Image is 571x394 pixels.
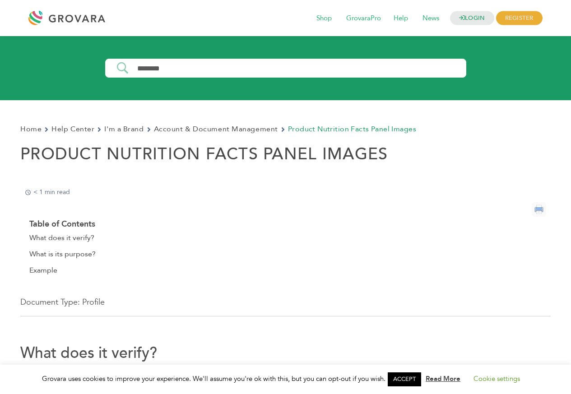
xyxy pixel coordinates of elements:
a: News [416,14,446,23]
p: Document Type: Profile [20,297,551,309]
a: What is its purpose? [29,249,96,260]
a: Account & Document Management [154,123,278,135]
a: Home [20,123,42,135]
span: Grovara uses cookies to improve your experience. We'll assume you're ok with this, but you can op... [42,374,529,383]
h1: Product Nutrition Facts Panel Images [20,144,551,182]
a: Help Center [51,123,94,135]
span: REGISTER [496,11,543,25]
h2: What does it verify? [20,343,551,362]
a: Example [29,265,57,277]
a: Help [387,14,414,23]
a: GrovaraPro [340,14,387,23]
span: Product Nutrition Facts Panel Images [288,123,416,135]
a: Cookie settings [474,374,520,383]
a: What does it verify? [29,232,94,244]
span: Help [387,10,414,27]
p: < 1 min read [25,189,70,196]
input: Search Input [130,65,464,72]
span: News [416,10,446,27]
a: I'm a Brand [104,123,144,135]
a: ACCEPT [388,372,421,386]
a: Shop [310,14,338,23]
a: LOGIN [450,11,494,25]
span: GrovaraPro [340,10,387,27]
a: Read More [426,374,460,383]
span: Shop [310,10,338,27]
